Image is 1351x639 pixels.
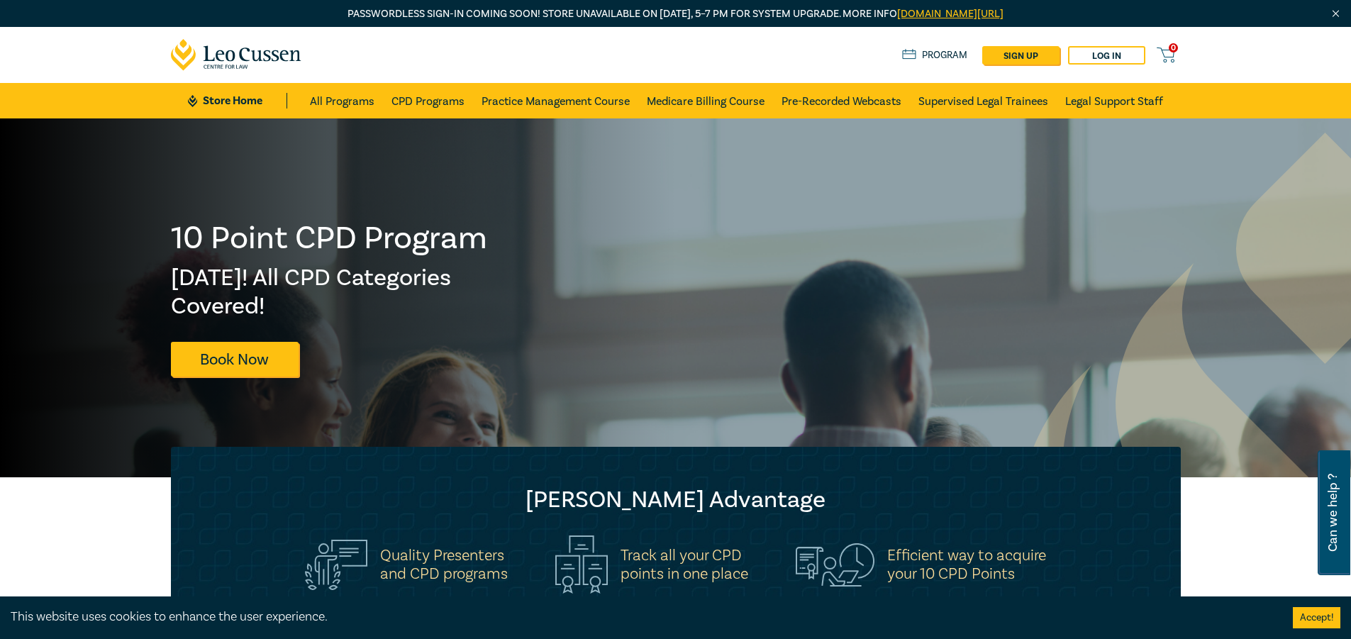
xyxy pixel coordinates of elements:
a: Medicare Billing Course [647,83,765,118]
a: Pre-Recorded Webcasts [782,83,901,118]
img: Close [1330,8,1342,20]
a: CPD Programs [391,83,465,118]
h5: Track all your CPD points in one place [621,546,748,583]
a: Practice Management Course [482,83,630,118]
a: [DOMAIN_NAME][URL] [897,7,1003,21]
a: Log in [1068,46,1145,65]
h2: [PERSON_NAME] Advantage [199,486,1152,514]
a: Program [902,48,968,63]
img: Efficient way to acquire<br>your 10 CPD Points [796,543,874,586]
h5: Quality Presenters and CPD programs [380,546,508,583]
img: Quality Presenters<br>and CPD programs [305,540,367,590]
p: Passwordless sign-in coming soon! Store unavailable on [DATE], 5–7 PM for system upgrade. More info [171,6,1181,22]
div: This website uses cookies to enhance the user experience. [11,608,1272,626]
span: 0 [1169,43,1178,52]
a: Store Home [188,93,287,109]
button: Accept cookies [1293,607,1340,628]
h1: 10 Point CPD Program [171,220,489,257]
h5: Efficient way to acquire your 10 CPD Points [887,546,1046,583]
img: Track all your CPD<br>points in one place [555,535,608,594]
h2: [DATE]! All CPD Categories Covered! [171,264,489,321]
a: Supervised Legal Trainees [918,83,1048,118]
a: Book Now [171,342,299,377]
span: Can we help ? [1326,459,1340,567]
a: All Programs [310,83,374,118]
a: sign up [982,46,1060,65]
a: Legal Support Staff [1065,83,1163,118]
